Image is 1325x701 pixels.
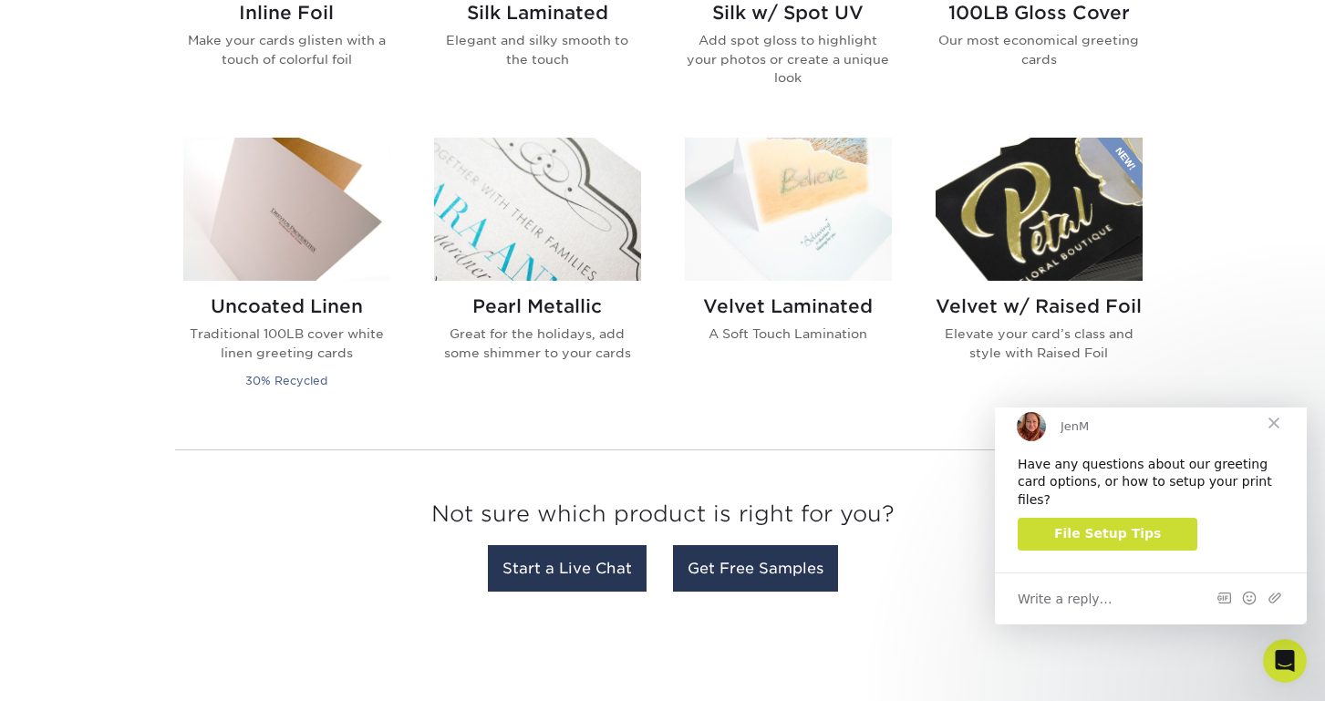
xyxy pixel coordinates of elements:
img: Velvet w/ Raised Foil Greeting Cards [936,138,1143,281]
p: Great for the holidays, add some shimmer to your cards [434,325,641,362]
iframe: Intercom live chat message [995,407,1307,624]
p: Add spot gloss to highlight your photos or create a unique look [685,31,892,87]
iframe: Intercom live chat [1263,639,1307,683]
img: Pearl Metallic Greeting Cards [434,138,641,281]
a: Pearl Metallic Greeting Cards Pearl Metallic Great for the holidays, add some shimmer to your cards [434,138,641,413]
h3: Not sure which product is right for you? [175,487,1151,550]
div: Have any questions about our greeting card options, or how to setup your print files? [23,48,289,102]
img: Uncoated Linen Greeting Cards [183,138,390,281]
p: Traditional 100LB cover white linen greeting cards [183,325,390,362]
a: Get Free Samples [673,545,838,592]
img: Velvet Laminated Greeting Cards [685,138,892,281]
h2: Silk w/ Spot UV [685,2,892,24]
img: New Product [1097,138,1143,192]
h2: Velvet Laminated [685,295,892,317]
h2: Velvet w/ Raised Foil [936,295,1143,317]
p: Elevate your card’s class and style with Raised Foil [936,325,1143,362]
a: Velvet Laminated Greeting Cards Velvet Laminated A Soft Touch Lamination [685,138,892,413]
a: Velvet w/ Raised Foil Greeting Cards Velvet w/ Raised Foil Elevate your card’s class and style wi... [936,138,1143,413]
h2: 100LB Gloss Cover [936,2,1143,24]
span: Write a reply… [23,180,118,203]
small: 30% Recycled [245,374,327,387]
h2: Uncoated Linen [183,295,390,317]
span: File Setup Tips [59,119,166,133]
p: Elegant and silky smooth to the touch [434,31,641,68]
h2: Silk Laminated [434,2,641,24]
a: Start a Live Chat [488,545,647,592]
p: Make your cards glisten with a touch of colorful foil [183,31,390,68]
a: File Setup Tips [23,110,202,143]
h2: Inline Foil [183,2,390,24]
p: Our most economical greeting cards [936,31,1143,68]
p: A Soft Touch Lamination [685,325,892,343]
h2: Pearl Metallic [434,295,641,317]
a: Uncoated Linen Greeting Cards Uncoated Linen Traditional 100LB cover white linen greeting cards 3... [183,138,390,413]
